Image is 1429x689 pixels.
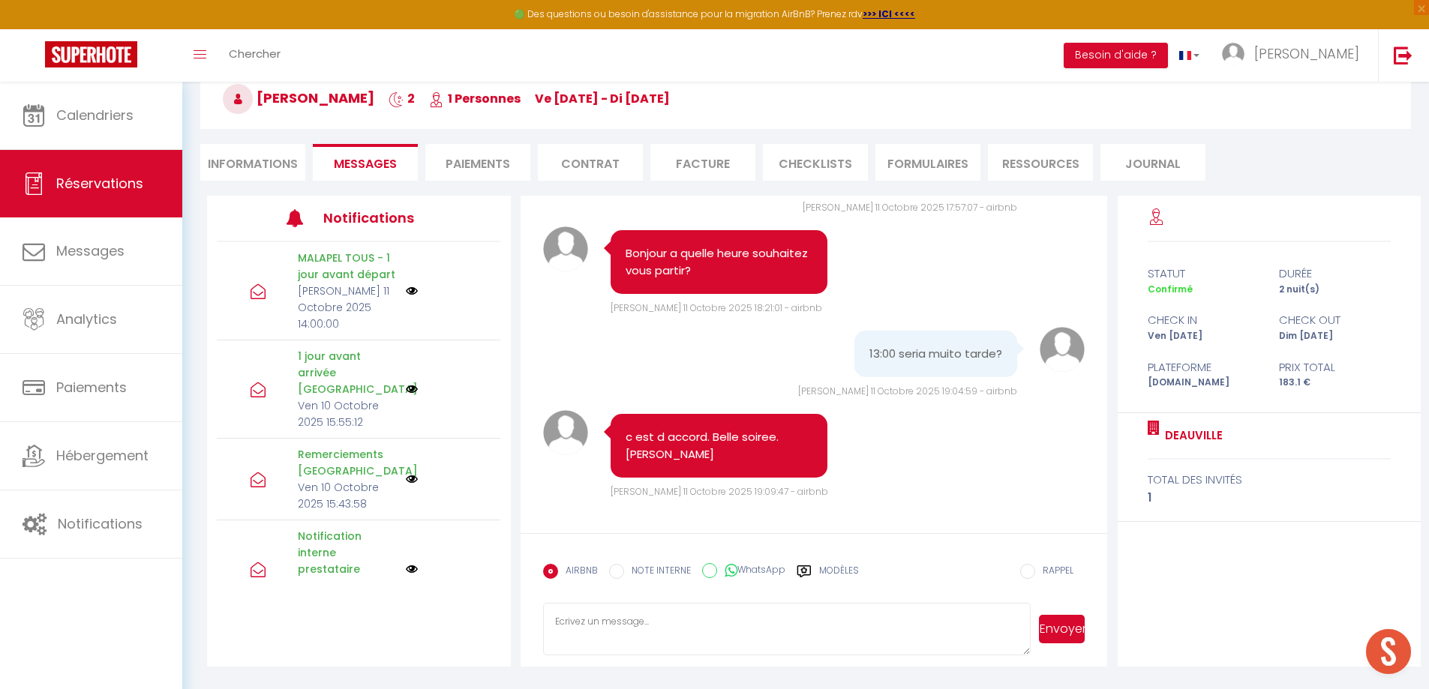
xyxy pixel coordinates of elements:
span: Confirmé [1148,283,1193,295]
li: Ressources [988,144,1093,181]
div: [DOMAIN_NAME] [1138,376,1269,390]
span: Paiements [56,378,127,397]
div: Ouvrir le chat [1366,629,1411,674]
span: [PERSON_NAME] 11 Octobre 2025 17:57:07 - airbnb [803,201,1017,214]
li: Paiements [425,144,530,181]
span: [PERSON_NAME] 11 Octobre 2025 18:21:01 - airbnb [611,301,822,314]
a: Chercher [218,29,292,82]
span: 1 Personnes [429,90,521,107]
li: Journal [1100,144,1205,181]
span: Réservations [56,174,143,193]
pre: 13:00 seria muito tarde? [869,346,1002,363]
span: [PERSON_NAME] 11 Octobre 2025 19:09:47 - airbnb [611,485,828,498]
div: durée [1269,265,1400,283]
p: Ven 10 Octobre 2025 15:55:12 [298,397,396,430]
div: 1 [1148,489,1391,507]
div: 183.1 € [1269,376,1400,390]
label: NOTE INTERNE [624,564,691,580]
span: 2 [389,90,415,107]
div: total des invités [1148,471,1391,489]
pre: Bonjour a quelle heure souhaitez vous partir? [626,245,812,279]
a: ... [PERSON_NAME] [1211,29,1378,82]
span: Notifications [58,514,143,533]
span: ve [DATE] - di [DATE] [535,90,670,107]
img: NO IMAGE [406,563,418,575]
p: Ven 10 Octobre 2025 15:43:58 [298,577,396,610]
img: NO IMAGE [406,473,418,485]
img: avatar.png [1040,327,1085,372]
div: Plateforme [1138,358,1269,376]
p: Ven 10 Octobre 2025 15:43:58 [298,479,396,512]
img: avatar.png [543,410,588,455]
span: Messages [334,155,397,172]
div: Prix total [1269,358,1400,376]
div: statut [1138,265,1269,283]
button: Besoin d'aide ? [1064,43,1168,68]
span: [PERSON_NAME] 11 Octobre 2025 19:04:59 - airbnb [798,385,1017,397]
span: Chercher [229,46,281,61]
button: Envoyer [1039,615,1085,643]
div: Dim [DATE] [1269,329,1400,343]
li: Facture [650,144,755,181]
pre: c est d accord. Belle soiree. [PERSON_NAME] [626,429,812,463]
div: 2 nuit(s) [1269,283,1400,297]
label: RAPPEL [1035,564,1073,580]
img: Super Booking [45,41,137,67]
img: NO IMAGE [406,285,418,297]
li: CHECKLISTS [763,144,868,181]
span: Hébergement [56,446,149,465]
p: MALAPEL TOUS - 1 jour avant départ [298,250,396,283]
span: [PERSON_NAME] [223,88,374,107]
span: Messages [56,241,125,260]
img: NO IMAGE [406,383,418,395]
div: check in [1138,311,1269,329]
img: ... [1222,43,1244,65]
label: WhatsApp [717,563,785,580]
li: Contrat [538,144,643,181]
label: AIRBNB [558,564,598,580]
a: Deauville [1160,427,1223,445]
li: Informations [200,144,305,181]
img: logout [1394,46,1412,64]
li: FORMULAIRES [875,144,980,181]
img: avatar.png [543,226,588,271]
div: check out [1269,311,1400,329]
p: Remerciements [GEOGRAPHIC_DATA] [298,446,396,479]
span: Analytics [56,310,117,328]
label: Modèles [819,564,859,590]
span: Calendriers [56,106,134,124]
p: 1 jour avant arrivée [GEOGRAPHIC_DATA] [298,348,396,397]
span: [PERSON_NAME] [1254,44,1359,63]
p: Notification interne prestataire [298,528,396,577]
h3: Notifications [323,201,442,235]
p: [PERSON_NAME] 11 Octobre 2025 14:00:00 [298,283,396,332]
div: Ven [DATE] [1138,329,1269,343]
a: >>> ICI <<<< [863,7,915,20]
